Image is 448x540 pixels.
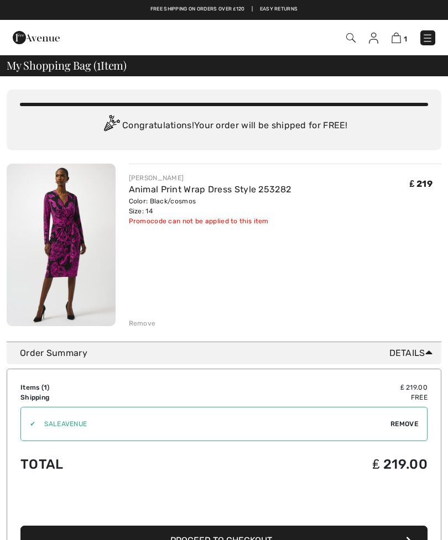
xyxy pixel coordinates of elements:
[35,407,390,441] input: Promo code
[20,445,199,483] td: Total
[369,33,378,44] img: My Info
[13,32,60,42] a: 1ère Avenue
[150,6,245,13] a: Free shipping on orders over ₤120
[7,164,116,326] img: Animal Print Wrap Dress Style 253282
[392,31,407,44] a: 1
[129,173,291,183] div: [PERSON_NAME]
[13,27,60,49] img: 1ère Avenue
[404,35,407,43] span: 1
[199,445,428,483] td: ₤ 219.00
[21,419,35,429] div: ✔
[199,392,428,402] td: Free
[44,384,47,391] span: 1
[97,57,101,71] span: 1
[252,6,253,13] span: |
[20,347,437,360] div: Order Summary
[199,382,428,392] td: ₤ 219.00
[20,392,199,402] td: Shipping
[346,33,356,43] img: Search
[422,33,433,44] img: Menu
[390,419,418,429] span: Remove
[260,6,298,13] a: Easy Returns
[100,115,122,137] img: Congratulation2.svg
[129,318,156,328] div: Remove
[20,491,428,522] iframe: PayPal
[129,196,291,216] div: Color: Black/cosmos Size: 14
[410,179,433,189] span: ₤ 219
[20,115,428,137] div: Congratulations! Your order will be shipped for FREE!
[7,60,127,71] span: My Shopping Bag ( Item)
[389,347,437,360] span: Details
[129,184,291,195] a: Animal Print Wrap Dress Style 253282
[129,216,291,226] div: Promocode can not be applied to this item
[392,33,401,43] img: Shopping Bag
[20,382,199,392] td: Items ( )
